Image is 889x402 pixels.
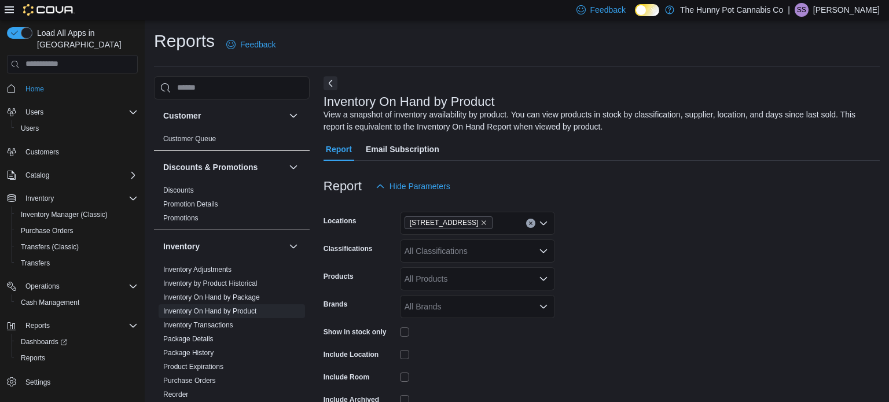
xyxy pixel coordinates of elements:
[163,134,216,143] span: Customer Queue
[21,226,74,235] span: Purchase Orders
[21,105,48,119] button: Users
[21,210,108,219] span: Inventory Manager (Classic)
[324,216,357,226] label: Locations
[16,296,84,309] a: Cash Management
[163,279,258,288] span: Inventory by Product Historical
[163,335,214,343] a: Package Details
[163,349,214,357] a: Package History
[25,84,44,94] span: Home
[163,363,223,371] a: Product Expirations
[21,82,138,96] span: Home
[2,318,142,334] button: Reports
[405,216,493,229] span: 206 Bank Street
[163,265,232,274] a: Inventory Adjustments
[21,353,45,363] span: Reports
[16,256,138,270] span: Transfers
[2,143,142,160] button: Customers
[539,246,548,256] button: Open list of options
[16,224,78,238] a: Purchase Orders
[21,242,79,252] span: Transfers (Classic)
[286,160,300,174] button: Discounts & Promotions
[2,104,142,120] button: Users
[2,190,142,206] button: Inventory
[21,319,54,333] button: Reports
[163,377,216,385] a: Purchase Orders
[286,109,300,123] button: Customer
[163,200,218,208] a: Promotion Details
[326,138,352,161] span: Report
[16,335,72,349] a: Dashboards
[390,180,450,192] span: Hide Parameters
[590,4,626,16] span: Feedback
[2,80,142,97] button: Home
[680,3,783,17] p: The Hunny Pot Cannabis Co
[635,4,659,16] input: Dark Mode
[12,350,142,366] button: Reports
[410,217,479,228] span: [STREET_ADDRESS]
[163,241,200,252] h3: Inventory
[163,161,284,173] button: Discounts & Promotions
[16,121,138,135] span: Users
[25,378,50,387] span: Settings
[12,255,142,271] button: Transfers
[25,171,49,180] span: Catalog
[23,4,75,16] img: Cova
[795,3,809,17] div: Shannon Shute
[12,206,142,223] button: Inventory Manager (Classic)
[154,132,310,150] div: Customer
[21,145,64,159] a: Customers
[788,3,790,17] p: |
[21,374,138,389] span: Settings
[25,282,60,291] span: Operations
[163,362,223,371] span: Product Expirations
[163,110,201,121] h3: Customer
[21,168,54,182] button: Catalog
[21,168,138,182] span: Catalog
[16,335,138,349] span: Dashboards
[324,76,337,90] button: Next
[21,191,58,205] button: Inventory
[154,183,310,230] div: Discounts & Promotions
[25,108,43,117] span: Users
[163,213,199,223] span: Promotions
[324,109,874,133] div: View a snapshot of inventory availability by product. You can view products in stock by classific...
[324,244,373,253] label: Classifications
[539,302,548,311] button: Open list of options
[21,105,138,119] span: Users
[16,208,138,222] span: Inventory Manager (Classic)
[163,321,233,329] a: Inventory Transactions
[163,320,233,330] span: Inventory Transactions
[324,350,379,359] label: Include Location
[21,191,138,205] span: Inventory
[797,3,806,17] span: SS
[16,240,138,254] span: Transfers (Classic)
[25,147,59,157] span: Customers
[21,259,50,268] span: Transfers
[163,334,214,344] span: Package Details
[16,296,138,309] span: Cash Management
[16,240,83,254] a: Transfers (Classic)
[2,278,142,294] button: Operations
[526,219,535,228] button: Clear input
[163,307,256,315] a: Inventory On Hand by Product
[163,135,216,143] a: Customer Queue
[21,319,138,333] span: Reports
[21,337,67,346] span: Dashboards
[32,27,138,50] span: Load All Apps in [GEOGRAPHIC_DATA]
[16,208,112,222] a: Inventory Manager (Classic)
[371,175,455,198] button: Hide Parameters
[324,179,362,193] h3: Report
[163,200,218,209] span: Promotion Details
[163,390,188,399] span: Reorder
[539,219,548,228] button: Open list of options
[21,82,49,96] a: Home
[163,265,232,274] span: Inventory Adjustments
[324,95,495,109] h3: Inventory On Hand by Product
[163,376,216,385] span: Purchase Orders
[12,239,142,255] button: Transfers (Classic)
[324,272,354,281] label: Products
[12,223,142,239] button: Purchase Orders
[286,239,300,253] button: Inventory
[163,293,260,301] a: Inventory On Hand by Package
[240,39,275,50] span: Feedback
